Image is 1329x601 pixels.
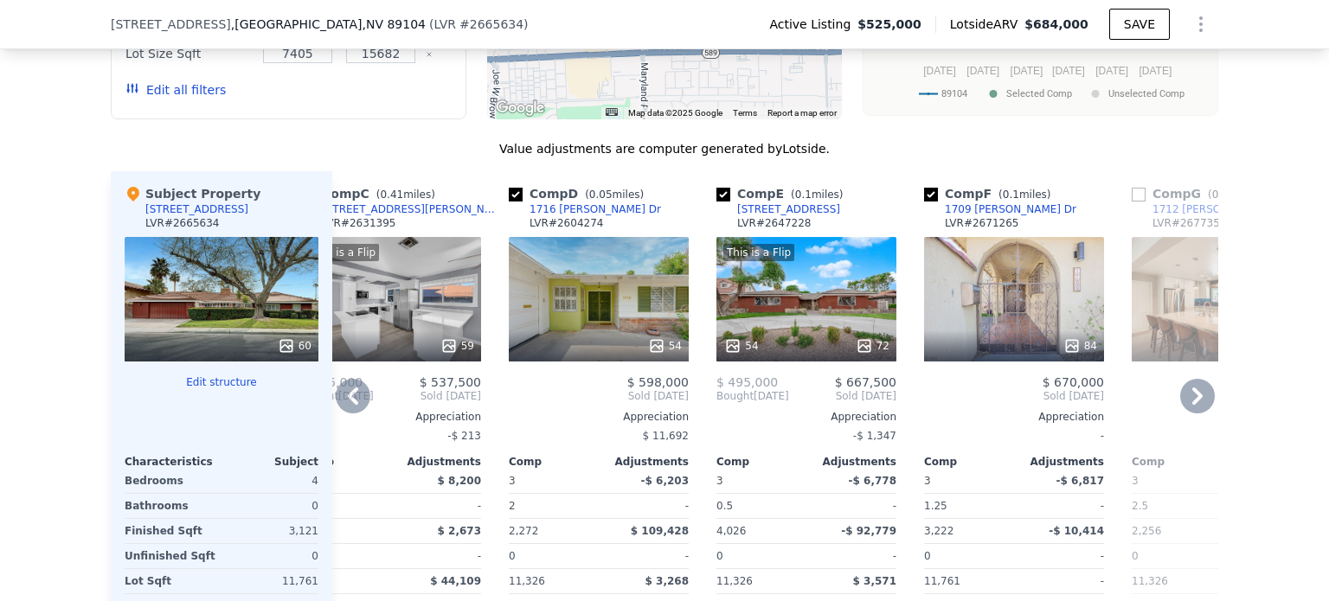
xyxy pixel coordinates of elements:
span: $ 670,000 [1043,375,1104,389]
span: $ 537,500 [420,375,481,389]
text: Unselected Comp [1108,88,1185,99]
div: Bathrooms [125,494,218,518]
div: 0 [225,544,318,568]
button: Show Options [1184,7,1218,42]
span: , [GEOGRAPHIC_DATA] [231,16,426,33]
span: Bought [716,389,754,403]
div: Lot Size Sqft [125,42,253,66]
span: 0.41 [380,189,403,201]
a: 1709 [PERSON_NAME] Dr [924,202,1076,216]
span: -$ 10,414 [1049,525,1104,537]
div: LVR # 2677354 [1152,216,1226,230]
span: 11,326 [1132,575,1168,587]
span: $ 598,000 [627,375,689,389]
span: , NV 89104 [362,17,426,31]
span: $525,000 [857,16,921,33]
span: # 2665634 [459,17,523,31]
span: $ 109,428 [631,525,689,537]
div: Subject [221,455,318,469]
div: 1716 [PERSON_NAME] Dr [530,202,661,216]
div: 3,121 [225,519,318,543]
span: Map data ©2025 Google [628,108,722,118]
div: - [602,494,689,518]
span: ( miles) [784,189,850,201]
div: Appreciation [1132,410,1312,424]
span: ( miles) [369,189,442,201]
span: 3 [716,475,723,487]
span: 0.07 [1212,189,1236,201]
span: 4,026 [716,525,746,537]
span: $ 415,000 [301,375,363,389]
div: 1.25 [924,494,1011,518]
div: Comp [509,455,599,469]
div: Adjustments [1014,455,1104,469]
span: ( miles) [578,189,651,201]
div: 0.5 [716,494,803,518]
div: 54 [648,337,682,355]
span: Sold [DATE] [924,389,1104,403]
div: Appreciation [509,410,689,424]
text: [DATE] [1095,65,1128,77]
span: Active Listing [769,16,857,33]
div: 54 [724,337,758,355]
text: [DATE] [1052,65,1085,77]
div: - [395,494,481,518]
span: 2,272 [509,525,538,537]
span: $ 8,200 [438,475,481,487]
span: 0.1 [795,189,812,201]
div: [DATE] [716,389,789,403]
span: Sold [DATE] [509,389,689,403]
div: Unfinished Sqft [125,544,218,568]
div: [STREET_ADDRESS][PERSON_NAME] [322,202,502,216]
div: Bedrooms [125,469,218,493]
div: Adjustments [391,455,481,469]
span: -$ 213 [447,430,481,442]
a: [STREET_ADDRESS][PERSON_NAME] [301,202,502,216]
span: 3 [509,475,516,487]
div: Comp D [509,185,651,202]
button: Clear [426,51,433,58]
text: [DATE] [1011,65,1043,77]
span: -$ 6,203 [641,475,689,487]
span: [STREET_ADDRESS] [111,16,231,33]
span: $ 3,571 [853,575,896,587]
div: 1712 [PERSON_NAME] Dr [1152,202,1284,216]
div: ( ) [429,16,529,33]
span: -$ 92,779 [841,525,896,537]
span: 11,761 [924,575,960,587]
span: Sold [DATE] [1132,389,1312,403]
div: Comp [1132,455,1222,469]
span: 0 [509,550,516,562]
span: 0.1 [1003,189,1019,201]
div: LVR # 2631395 [322,216,395,230]
div: [STREET_ADDRESS] [145,202,248,216]
div: 2.5 [1132,494,1218,518]
text: [DATE] [966,65,999,77]
div: 11,761 [225,569,318,593]
div: LVR # 2604274 [530,216,603,230]
a: Terms [733,108,757,118]
div: 84 [1063,337,1097,355]
span: $ 11,692 [643,430,689,442]
span: $ 495,000 [716,375,778,389]
div: LVR # 2671265 [945,216,1018,230]
span: -$ 1,347 [853,430,896,442]
div: - [810,544,896,568]
a: Report a map error [767,108,837,118]
img: Google [491,97,549,119]
div: This is a Flip [723,244,794,261]
div: Adjustments [599,455,689,469]
div: 0.75 [301,494,388,518]
text: [DATE] [1139,65,1172,77]
div: - [395,544,481,568]
span: Sold [DATE] [789,389,896,403]
div: - [1018,494,1104,518]
a: Open this area in Google Maps (opens a new window) [491,97,549,119]
div: 59 [440,337,474,355]
span: 11,326 [509,575,545,587]
div: This is a Flip [308,244,379,261]
span: 3 [1132,475,1139,487]
div: LVR # 2665634 [145,216,219,230]
a: 1716 [PERSON_NAME] Dr [509,202,661,216]
text: 89104 [941,88,967,99]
